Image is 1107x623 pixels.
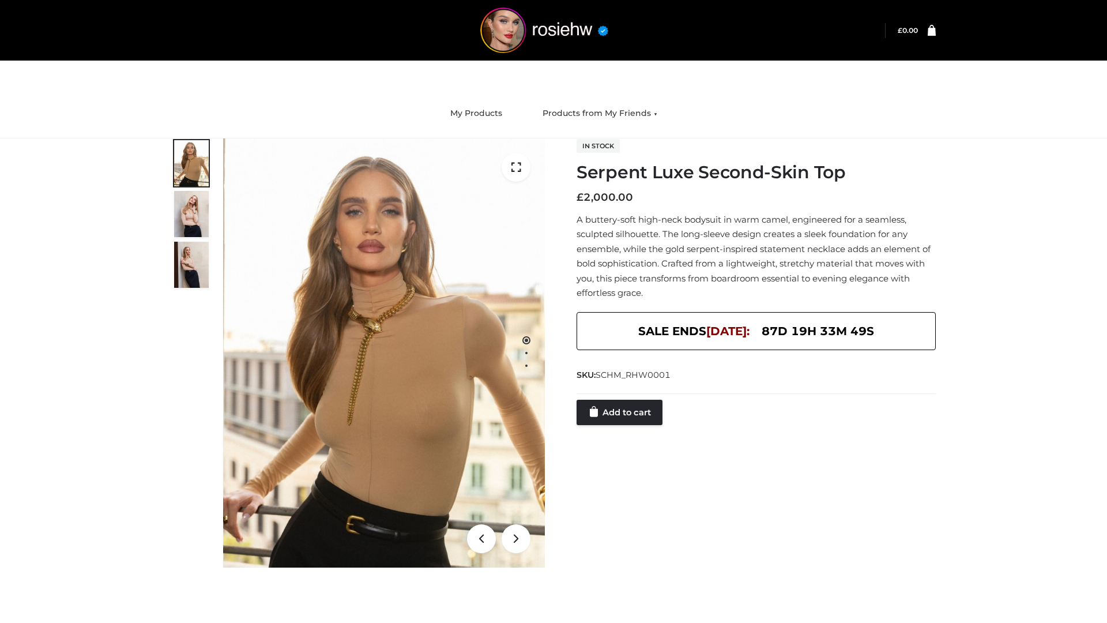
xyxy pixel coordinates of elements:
img: Screenshot-2024-10-29-at-6.26.12%E2%80%AFPM.jpg [174,242,209,288]
p: A buttery-soft high-neck bodysuit in warm camel, engineered for a seamless, sculpted silhouette. ... [577,212,936,301]
div: SALE ENDS [577,312,936,350]
img: rosiehw [458,7,631,53]
a: Products from My Friends [534,101,666,126]
span: SCHM_RHW0001 [596,370,671,380]
span: 87d 19h 33m 49s [762,321,874,341]
img: Screenshot-2024-10-29-at-6.25.55%E2%80%AFPM.jpg [174,191,209,237]
span: [DATE]: [706,324,750,338]
span: £ [898,26,902,35]
a: My Products [442,101,511,126]
bdi: 0.00 [898,26,918,35]
h1: Serpent Luxe Second-Skin Top [577,162,936,183]
a: £0.00 [898,26,918,35]
bdi: 2,000.00 [577,191,633,204]
img: Serpent Luxe Second-Skin Top [223,138,545,568]
span: £ [577,191,583,204]
span: In stock [577,139,620,153]
a: Add to cart [577,400,662,425]
span: SKU: [577,368,672,382]
img: Screenshot-2024-10-29-at-6.26.01%E2%80%AFPM.jpg [174,140,209,186]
